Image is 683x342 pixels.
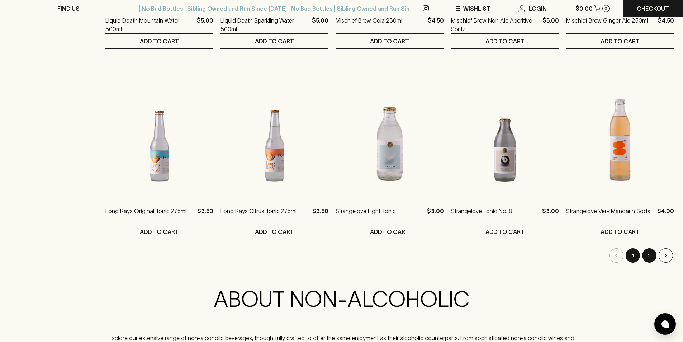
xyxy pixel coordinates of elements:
[566,34,674,48] button: ADD TO CART
[428,16,444,33] p: $4.50
[529,4,547,13] p: Login
[485,228,525,236] p: ADD TO CART
[451,207,512,224] a: Strangelove Tonic No. 8
[336,224,444,239] button: ADD TO CART
[658,16,674,33] p: $4.50
[604,6,607,10] p: 0
[451,16,540,33] a: Mischief Brew Non Alc Aperitivo Spritz
[575,4,593,13] p: $0.00
[463,4,490,13] p: Wishlist
[57,4,80,13] p: FIND US
[103,286,581,312] h2: ABOUT NON-ALCOHOLIC
[566,70,674,196] img: Strangelove Very Mandarin Soda
[140,228,179,236] p: ADD TO CART
[370,37,409,46] p: ADD TO CART
[451,34,559,48] button: ADD TO CART
[105,224,213,239] button: ADD TO CART
[336,16,402,33] a: Mischief Brew Cola 250ml
[105,70,213,196] img: Long Rays Original Tonic 275ml
[485,37,525,46] p: ADD TO CART
[659,248,673,263] button: Go to next page
[626,248,640,263] button: page 1
[542,207,559,224] p: $3.00
[312,16,328,33] p: $5.00
[657,207,674,224] p: $4.00
[220,207,297,224] a: Long Rays Citrus Tonic 275ml
[220,70,328,196] img: Long Rays Citrus Tonic 275ml
[601,37,640,46] p: ADD TO CART
[105,16,194,33] a: Liquid Death Mountain Water 500ml
[140,37,179,46] p: ADD TO CART
[637,4,669,13] p: Checkout
[566,16,648,33] a: Mischief Brew Ginger Ale 250ml
[661,320,669,328] img: bubble-icon
[197,16,213,33] p: $5.00
[336,70,444,196] img: Strangelove Light Tonic
[220,34,328,48] button: ADD TO CART
[566,224,674,239] button: ADD TO CART
[197,207,213,224] p: $3.50
[105,207,186,224] a: Long Rays Original Tonic 275ml
[370,228,409,236] p: ADD TO CART
[336,34,444,48] button: ADD TO CART
[312,207,328,224] p: $3.50
[451,70,559,196] img: Strangelove Tonic No. 8
[220,16,309,33] a: Liquid Death Sparkling Water 500ml
[255,37,294,46] p: ADD TO CART
[566,207,650,224] a: Strangelove Very Mandarin Soda
[255,228,294,236] p: ADD TO CART
[427,207,444,224] p: $3.00
[336,207,396,224] a: Strangelove Light Tonic
[601,228,640,236] p: ADD TO CART
[542,16,559,33] p: $5.00
[220,224,328,239] button: ADD TO CART
[105,248,674,263] nav: pagination navigation
[451,224,559,239] button: ADD TO CART
[105,34,213,48] button: ADD TO CART
[642,248,656,263] button: Go to page 2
